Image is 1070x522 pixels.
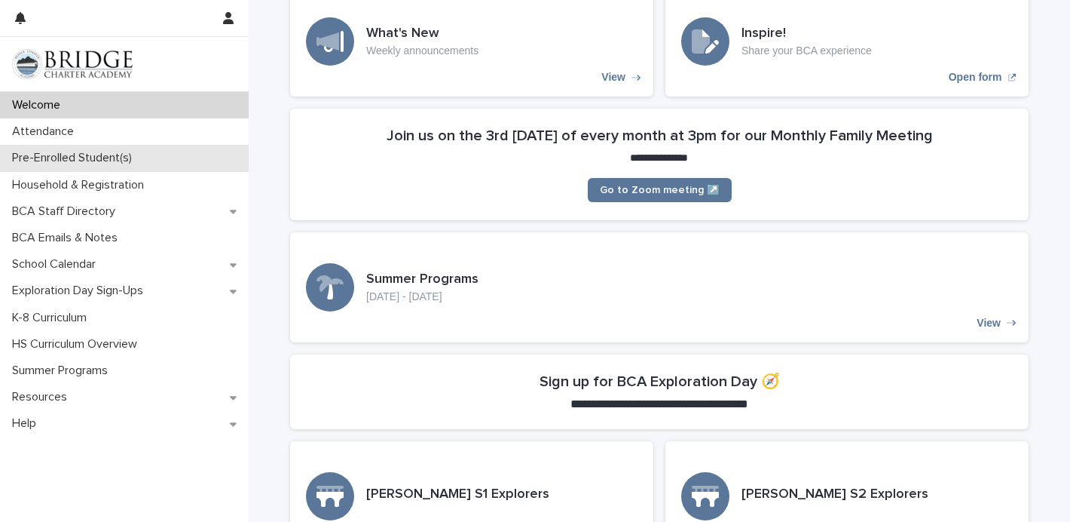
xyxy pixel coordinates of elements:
[6,311,99,325] p: K-8 Curriculum
[588,178,732,202] a: Go to Zoom meeting ↗️
[741,487,928,503] h3: [PERSON_NAME] S2 Explorers
[540,373,780,391] h2: Sign up for BCA Exploration Day 🧭
[6,364,120,378] p: Summer Programs
[366,26,478,42] h3: What's New
[6,257,108,272] p: School Calendar
[6,98,72,112] p: Welcome
[290,232,1029,342] a: View
[6,390,79,404] p: Resources
[601,71,625,84] p: View
[741,26,872,42] h3: Inspire!
[6,124,86,139] p: Attendance
[600,185,720,195] span: Go to Zoom meeting ↗️
[949,71,1002,84] p: Open form
[977,317,1001,330] p: View
[366,45,478,57] p: Weekly announcements
[741,45,872,57] p: Share your BCA experience
[6,416,48,431] p: Help
[12,49,133,79] img: V1C1m3IdTEidaUdm9Hs0
[387,127,933,145] h2: Join us on the 3rd [DATE] of every month at 3pm for our Monthly Family Meeting
[366,272,478,288] h3: Summer Programs
[6,151,144,165] p: Pre-Enrolled Student(s)
[6,337,149,352] p: HS Curriculum Overview
[6,284,155,298] p: Exploration Day Sign-Ups
[366,290,478,303] p: [DATE] - [DATE]
[6,204,127,219] p: BCA Staff Directory
[6,178,156,192] p: Household & Registration
[366,487,549,503] h3: [PERSON_NAME] S1 Explorers
[6,231,130,245] p: BCA Emails & Notes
